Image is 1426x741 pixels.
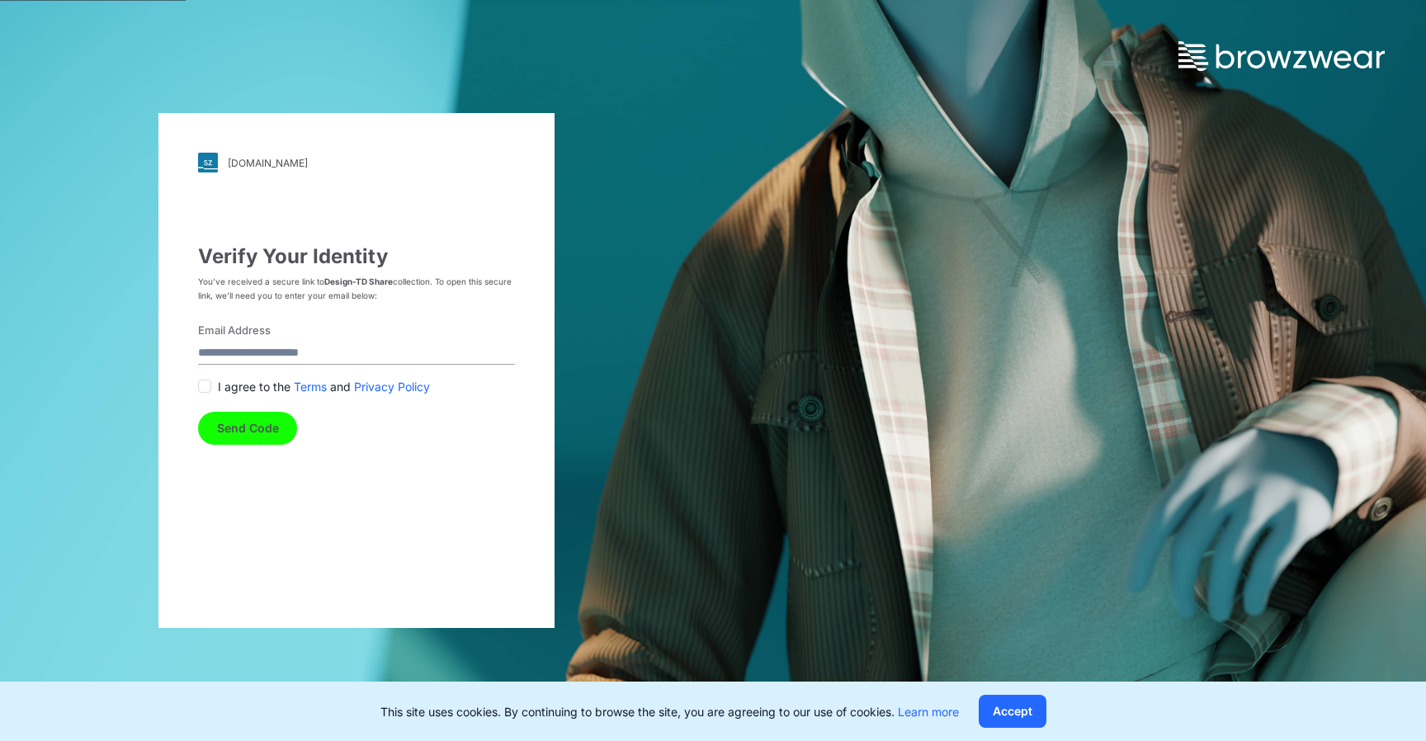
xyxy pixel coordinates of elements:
[294,378,327,395] a: Terms
[198,412,297,445] button: Send Code
[198,245,515,268] h3: Verify Your Identity
[198,275,515,303] p: You’ve received a secure link to collection. To open this secure link, we’ll need you to enter yo...
[354,378,430,395] a: Privacy Policy
[198,378,515,395] div: I agree to the and
[1178,41,1385,71] img: browzwear-logo.73288ffb.svg
[324,276,393,286] strong: Design-TD Share
[898,705,959,719] a: Learn more
[380,703,959,720] p: This site uses cookies. By continuing to browse the site, you are agreeing to our use of cookies.
[198,323,505,339] label: Email Address
[979,695,1046,728] button: Accept
[198,153,515,172] a: [DOMAIN_NAME]
[198,153,218,172] img: svg+xml;base64,PHN2ZyB3aWR0aD0iMjgiIGhlaWdodD0iMjgiIHZpZXdCb3g9IjAgMCAyOCAyOCIgZmlsbD0ibm9uZSIgeG...
[228,157,308,169] div: [DOMAIN_NAME]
